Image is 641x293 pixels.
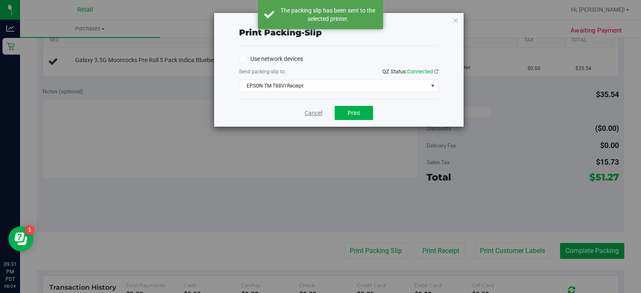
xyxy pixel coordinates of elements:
iframe: Resource center unread badge [25,225,35,235]
label: Send packing-slip to: [239,68,286,75]
div: The packing slip has been sent to the selected printer. [279,6,377,23]
span: select [427,80,438,92]
span: Connected [407,68,433,75]
span: Print packing-slip [239,28,322,38]
span: Print [348,110,360,116]
button: Print [335,106,373,120]
label: Use network devices [239,55,303,63]
span: EPSON TM-T88VI Receipt [240,80,428,92]
span: QZ Status: [382,68,439,75]
a: Cancel [305,109,322,118]
iframe: Resource center [8,226,33,251]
